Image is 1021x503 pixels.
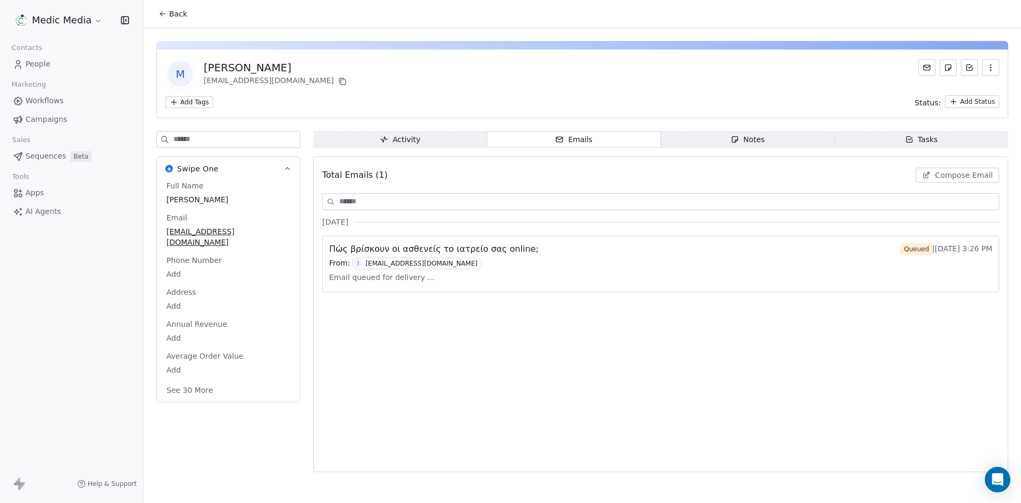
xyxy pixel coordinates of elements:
span: Workflows [26,95,64,106]
img: Logoicon.png [15,14,28,27]
span: [PERSON_NAME] [166,194,290,205]
span: Marketing [7,77,51,93]
span: People [26,59,51,70]
button: Add Status [945,95,999,108]
span: Address [164,287,198,298]
span: Status: [915,97,941,108]
span: Help & Support [88,480,137,488]
a: People [9,55,135,73]
span: AI Agents [26,206,61,217]
span: [DATE] [322,217,348,227]
a: Workflows [9,92,135,110]
span: [EMAIL_ADDRESS][DOMAIN_NAME] [166,226,290,248]
span: Email queued for delivery ... [329,269,434,285]
div: I [357,259,359,268]
div: Swipe OneSwipe One [157,180,300,402]
span: Add [166,269,290,279]
div: Activity [380,134,420,145]
a: Apps [9,184,135,202]
span: Sequences [26,151,66,162]
button: See 30 More [160,381,220,400]
span: Compose Email [935,170,993,180]
span: Back [169,9,187,19]
span: Full Name [164,180,206,191]
span: M [168,61,193,87]
button: Compose Email [916,168,999,183]
span: Tools [7,169,34,185]
a: SequencesBeta [9,147,135,165]
span: Πώς βρίσκουν οι ασθενείς το ιατρείο σας online; [329,243,539,255]
button: Swipe OneSwipe One [157,157,300,180]
a: Campaigns [9,111,135,128]
span: Email [164,212,189,223]
span: From: [329,258,350,269]
div: [PERSON_NAME] [204,60,349,75]
div: Queued [904,244,929,254]
a: Help & Support [77,480,137,488]
button: Back [152,4,194,23]
span: | [DATE] 3:26 PM [901,243,992,255]
span: Medic Media [32,13,91,27]
span: Annual Revenue [164,319,229,329]
div: Open Intercom Messenger [985,467,1010,492]
span: Add [166,301,290,311]
span: Swipe One [177,163,219,174]
div: [EMAIL_ADDRESS][DOMAIN_NAME] [204,75,349,88]
span: Contacts [7,40,47,56]
span: Add [166,365,290,375]
span: Sales [7,132,35,148]
a: AI Agents [9,203,135,220]
div: Tasks [905,134,938,145]
span: Campaigns [26,114,67,125]
button: Medic Media [13,11,105,29]
img: Swipe One [165,165,173,172]
div: [EMAIL_ADDRESS][DOMAIN_NAME] [365,260,478,267]
span: Beta [70,151,91,162]
span: Apps [26,187,44,199]
span: Average Order Value [164,351,246,361]
span: Total Emails (1) [322,169,388,182]
span: Add [166,333,290,343]
button: Add Tags [165,96,213,108]
div: Notes [731,134,765,145]
span: Phone Number [164,255,224,266]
